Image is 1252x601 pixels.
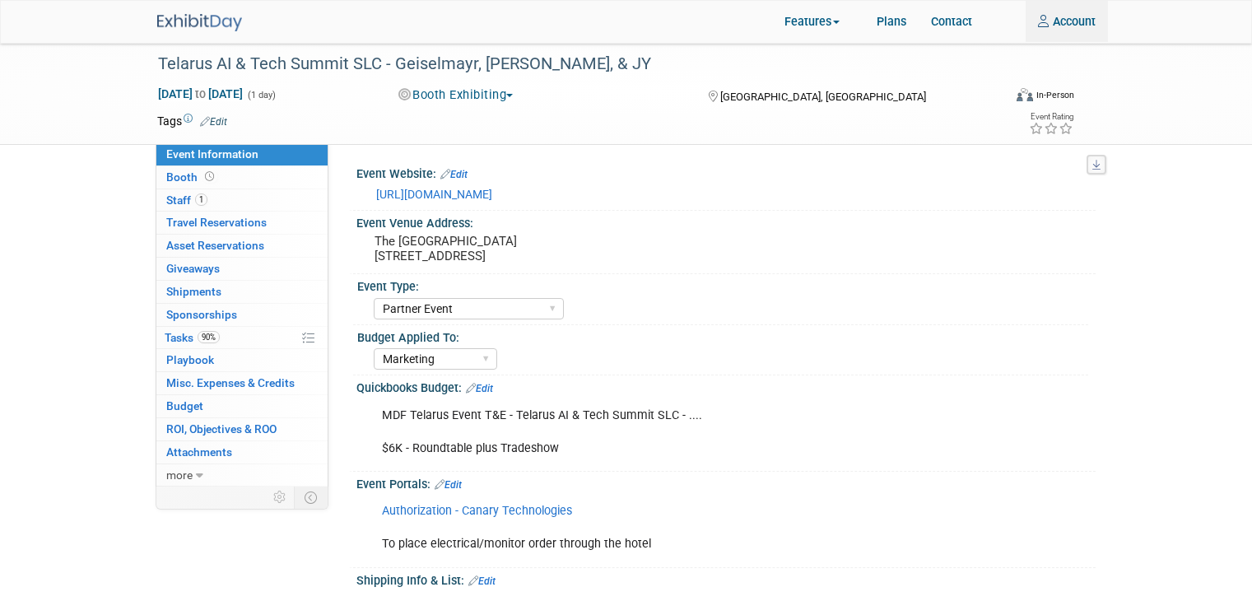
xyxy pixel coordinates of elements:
a: Edit [468,575,496,587]
div: To place electrical/monitor order through the hotel [370,495,947,561]
span: (1 day) [246,90,276,100]
button: Booth Exhibiting [393,86,520,104]
a: Features [772,2,864,43]
a: ROI, Objectives & ROO [156,418,328,440]
span: Budget [166,399,203,412]
span: Booth [166,170,217,184]
a: Travel Reservations [156,212,328,234]
span: Booth not reserved yet [202,170,217,183]
img: ExhibitDay [157,14,242,31]
span: [DATE] [DATE] [157,86,244,101]
span: 90% [198,331,220,343]
a: Edit [440,169,468,180]
span: Attachments [166,445,232,459]
span: Playbook [166,353,214,366]
a: Tasks90% [156,327,328,349]
a: Budget [156,395,328,417]
a: Plans [864,1,919,42]
a: Playbook [156,349,328,371]
a: Asset Reservations [156,235,328,257]
td: Tags [157,113,227,129]
a: Shipments [156,281,328,303]
span: Giveaways [166,262,220,275]
div: Event Venue Address: [356,211,1096,231]
a: Edit [466,383,493,394]
a: Sponsorships [156,304,328,326]
span: to [193,87,208,100]
div: MDF Telarus Event T&E - Telarus AI & Tech Summit SLC - .... $6K - Roundtable plus Tradeshow [370,399,947,465]
div: Event Type: [357,274,1088,295]
div: Budget Applied To: [357,325,1088,346]
div: Event Portals: [356,472,1096,493]
a: Giveaways [156,258,328,280]
a: Authorization - Canary Technologies [382,504,572,518]
div: Shipping Info & List: [356,568,1096,589]
div: Event Website: [356,161,1096,183]
span: ROI, Objectives & ROO [166,422,277,436]
span: Travel Reservations [166,216,267,229]
td: Personalize Event Tab Strip [266,487,295,508]
span: more [166,468,193,482]
a: Misc. Expenses & Credits [156,372,328,394]
a: Booth [156,166,328,189]
a: Edit [200,116,227,128]
a: Attachments [156,441,328,464]
span: Asset Reservations [166,239,264,252]
a: Account [1026,1,1108,42]
a: Event Information [156,143,328,165]
a: Staff1 [156,189,328,212]
div: Event Format [942,86,1075,110]
td: Toggle Event Tabs [294,487,328,508]
pre: The [GEOGRAPHIC_DATA] [STREET_ADDRESS] [375,234,646,263]
span: Event Information [166,147,258,161]
div: Quickbooks Budget: [356,375,1096,397]
span: Tasks [165,331,220,344]
a: more [156,464,328,487]
a: [URL][DOMAIN_NAME] [376,188,492,201]
a: Edit [435,479,462,491]
a: Contact [919,1,984,42]
span: Shipments [166,285,221,298]
span: Misc. Expenses & Credits [166,376,295,389]
div: In-Person [1036,89,1074,101]
div: Event Rating [1029,113,1073,121]
span: [GEOGRAPHIC_DATA], [GEOGRAPHIC_DATA] [720,91,926,103]
span: Sponsorships [166,308,237,321]
span: 1 [195,193,207,206]
span: Staff [166,193,207,207]
div: Telarus AI & Tech Summit SLC - Geiselmayr, [PERSON_NAME], & JY [152,49,997,79]
img: Format-Inperson.png [1017,88,1033,101]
